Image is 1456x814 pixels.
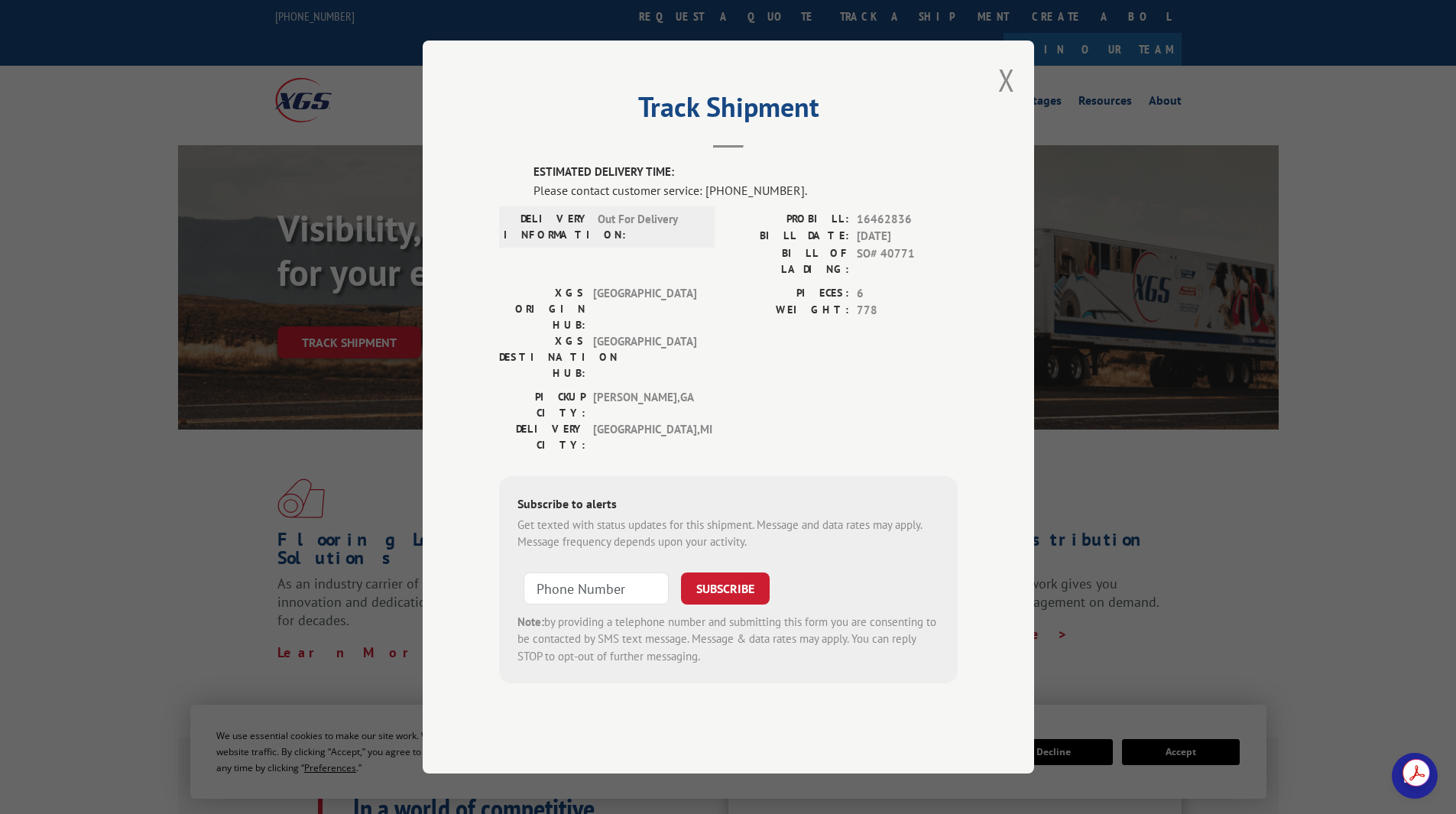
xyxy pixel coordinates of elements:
span: 6 [857,285,958,303]
strong: Note: [517,615,544,629]
span: [GEOGRAPHIC_DATA] [593,333,696,381]
span: 16462836 [857,211,958,229]
label: PROBILL: [728,211,849,229]
label: WEIGHT: [728,302,849,319]
div: Subscribe to alerts [517,495,939,517]
label: PIECES: [728,285,849,303]
span: [GEOGRAPHIC_DATA] , MI [593,421,696,453]
h2: Track Shipment [499,96,958,125]
button: Close modal [998,60,1015,100]
div: Please contact customer service: [PHONE_NUMBER]. [533,181,958,199]
button: SUBSCRIBE [681,572,770,605]
div: by providing a telephone number and submitting this form you are consenting to be contacted by SM... [517,614,939,666]
div: Open chat [1392,753,1438,799]
span: Out For Delivery [598,211,701,243]
span: [PERSON_NAME] , GA [593,389,696,421]
label: BILL DATE: [728,228,849,245]
label: XGS ORIGIN HUB: [499,285,585,333]
label: ESTIMATED DELIVERY TIME: [533,164,958,181]
div: Get texted with status updates for this shipment. Message and data rates may apply. Message frequ... [517,517,939,551]
label: DELIVERY CITY: [499,421,585,453]
label: XGS DESTINATION HUB: [499,333,585,381]
span: [DATE] [857,228,958,245]
span: [GEOGRAPHIC_DATA] [593,285,696,333]
label: DELIVERY INFORMATION: [504,211,590,243]
input: Phone Number [524,572,669,605]
label: PICKUP CITY: [499,389,585,421]
span: SO# 40771 [857,245,958,277]
span: 778 [857,302,958,319]
label: BILL OF LADING: [728,245,849,277]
